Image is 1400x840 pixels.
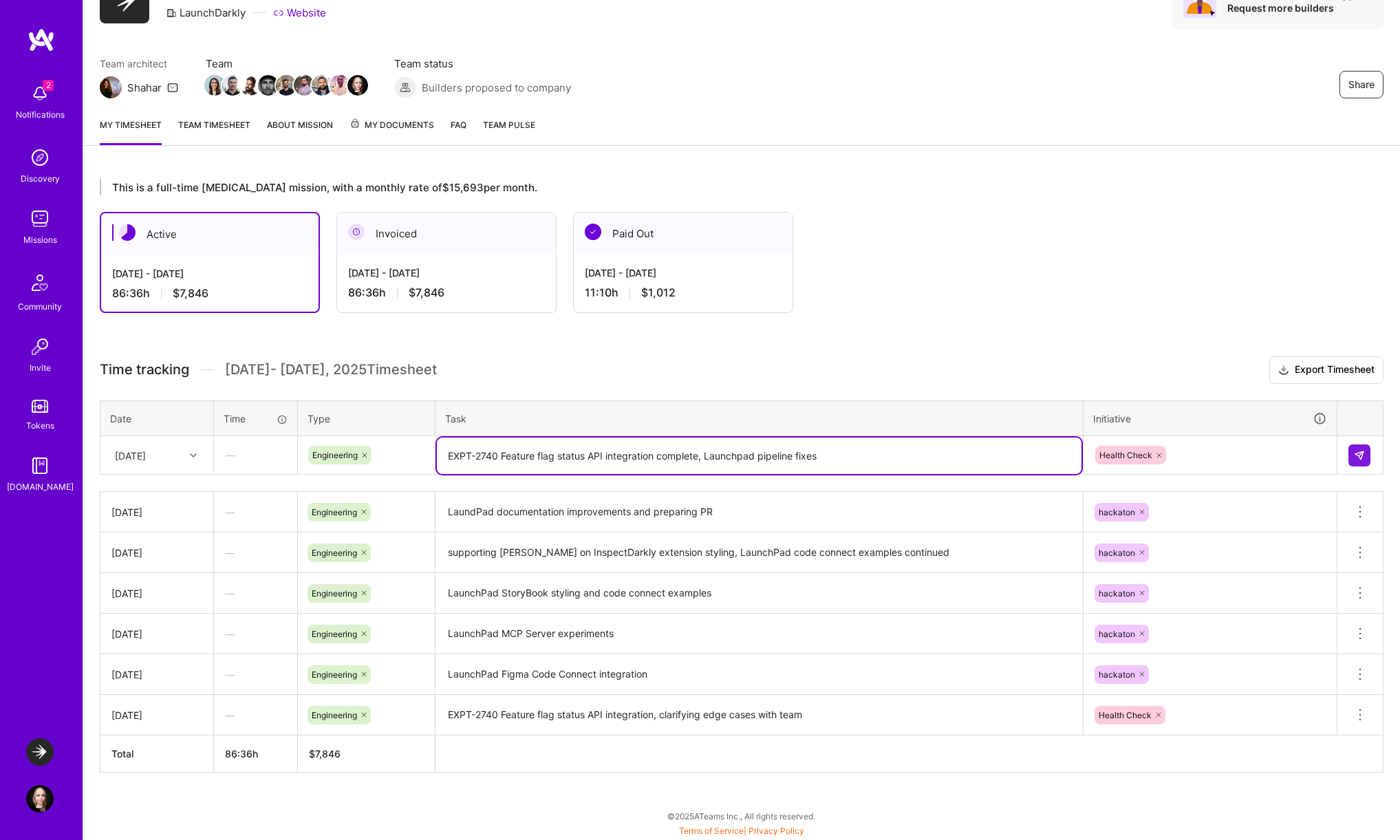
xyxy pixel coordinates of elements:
span: Share [1348,78,1375,91]
div: Tokens [26,418,54,433]
a: Terms of Service [679,826,744,836]
a: Team Pulse [483,118,535,145]
textarea: LaundPad documentation improvements and preparing PR [437,493,1081,531]
textarea: LaunchPad StoryBook styling and code connect examples [437,574,1081,612]
a: Team timesheet [178,118,250,145]
div: This is a full-time [MEDICAL_DATA] mission, with a monthly rate of $15,693 per month. [100,179,1290,195]
span: Builders proposed to company [422,80,571,95]
th: 86:36h [214,735,298,773]
div: Initiative [1093,411,1327,427]
img: guide book [26,452,54,480]
div: 86:36 h [348,286,545,300]
th: Date [100,400,214,436]
textarea: supporting [PERSON_NAME] on InspectDarkly extension styling, LaunchPad code connect examples cont... [437,534,1081,572]
img: Paid Out [585,224,601,240]
img: Team Architect [100,76,122,98]
img: Team Member Avatar [312,75,332,96]
div: [DOMAIN_NAME] [7,480,74,494]
div: Invoiced [337,213,556,255]
span: hackaton [1099,629,1135,639]
a: FAQ [451,118,466,145]
span: Engineering [312,710,357,720]
img: tokens [32,400,48,413]
button: Share [1339,71,1383,98]
div: [DATE] - [DATE] [585,266,782,280]
div: — [214,697,297,733]
div: [DATE] [111,586,202,601]
a: Privacy Policy [749,826,804,836]
span: Team Pulse [483,120,535,130]
th: Type [298,400,435,436]
img: LaunchDarkly: Experimentation Delivery Team [26,738,54,766]
div: Notifications [16,107,65,122]
a: Team Member Avatar [331,74,349,97]
a: Team Member Avatar [224,74,241,97]
span: Team status [394,56,571,71]
img: Invite [26,333,54,360]
img: Team Member Avatar [330,75,350,96]
div: [DATE] [111,505,202,519]
div: 86:36 h [112,286,308,301]
i: icon Chevron [190,452,197,459]
textarea: EXPT-2740 Feature flag status API integration, clarifying edge cases with team [437,696,1081,735]
a: Team Member Avatar [349,74,367,97]
img: Submit [1354,450,1365,461]
div: [DATE] - [DATE] [348,266,545,280]
span: $7,846 [409,286,444,300]
span: hackaton [1099,507,1135,517]
div: — [214,656,297,693]
div: © 2025 ATeams Inc., All rights reserved. [83,799,1400,833]
a: LaunchDarkly: Experimentation Delivery Team [23,738,57,766]
span: Health Check [1099,710,1152,720]
img: Team Member Avatar [240,75,261,96]
img: discovery [26,144,54,171]
div: [DATE] - [DATE] [112,266,308,281]
a: Team Member Avatar [241,74,259,97]
img: bell [26,80,54,107]
img: Invoiced [348,224,365,240]
img: User Avatar [26,785,54,812]
img: Builders proposed to company [394,76,416,98]
div: 11:10 h [585,286,782,300]
span: Engineering [312,669,357,680]
span: My Documents [349,118,434,133]
span: hackaton [1099,669,1135,680]
img: Team Member Avatar [204,75,225,96]
textarea: LaunchPad MCP Server experiments [437,615,1081,653]
div: Discovery [21,171,60,186]
div: — [214,494,297,530]
img: Team Member Avatar [276,75,297,96]
a: Team Member Avatar [206,74,224,97]
div: [DATE] [115,448,146,462]
div: — [214,535,297,571]
a: Team Member Avatar [259,74,277,97]
div: Request more builders [1227,1,1372,14]
span: [DATE] - [DATE] , 2025 Timesheet [225,361,437,378]
div: [DATE] [111,627,202,641]
img: Active [119,224,136,241]
div: Active [101,213,319,255]
th: Total [100,735,214,773]
div: Time [224,411,288,426]
div: [DATE] [111,667,202,682]
span: Team architect [100,56,178,71]
span: Team [206,56,367,71]
div: Paid Out [574,213,793,255]
img: Team Member Avatar [347,75,368,96]
a: Team Member Avatar [277,74,295,97]
span: hackaton [1099,548,1135,558]
img: Team Member Avatar [222,75,243,96]
span: $7,846 [173,286,208,301]
span: Engineering [312,588,357,599]
div: — [215,437,297,473]
i: icon Download [1278,363,1289,378]
a: User Avatar [23,785,57,812]
span: Health Check [1099,450,1152,460]
div: [DATE] [111,708,202,722]
span: Engineering [312,507,357,517]
span: $1,012 [641,286,676,300]
img: Team Member Avatar [258,75,279,96]
div: Community [18,299,62,314]
span: Time tracking [100,361,189,378]
div: Missions [23,233,57,247]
